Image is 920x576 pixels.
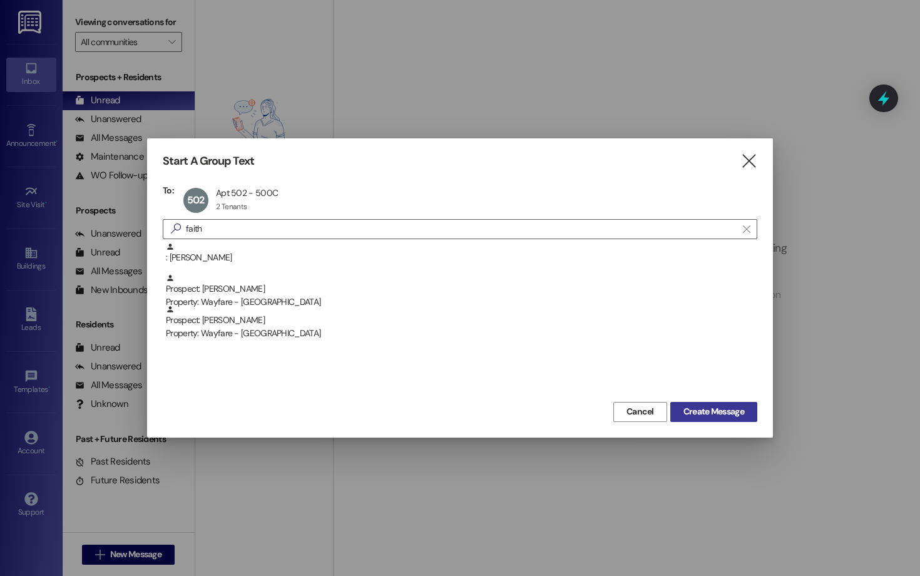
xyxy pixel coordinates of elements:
[740,155,757,168] i: 
[626,405,654,418] span: Cancel
[163,305,757,336] div: Prospect: [PERSON_NAME]Property: Wayfare - [GEOGRAPHIC_DATA]
[166,274,757,309] div: Prospect: [PERSON_NAME]
[737,220,757,239] button: Clear text
[166,222,186,235] i: 
[166,296,757,309] div: Property: Wayfare - [GEOGRAPHIC_DATA]
[163,154,254,168] h3: Start A Group Text
[166,327,757,340] div: Property: Wayfare - [GEOGRAPHIC_DATA]
[187,193,205,207] span: 502
[670,402,757,422] button: Create Message
[216,187,278,198] div: Apt 502 - 500C
[613,402,667,422] button: Cancel
[683,405,744,418] span: Create Message
[186,220,737,238] input: Search for any contact or apartment
[163,274,757,305] div: Prospect: [PERSON_NAME]Property: Wayfare - [GEOGRAPHIC_DATA]
[166,305,757,341] div: Prospect: [PERSON_NAME]
[163,242,757,274] div: : [PERSON_NAME]
[743,224,750,234] i: 
[216,202,247,212] div: 2 Tenants
[166,242,757,264] div: : [PERSON_NAME]
[163,185,174,196] h3: To:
